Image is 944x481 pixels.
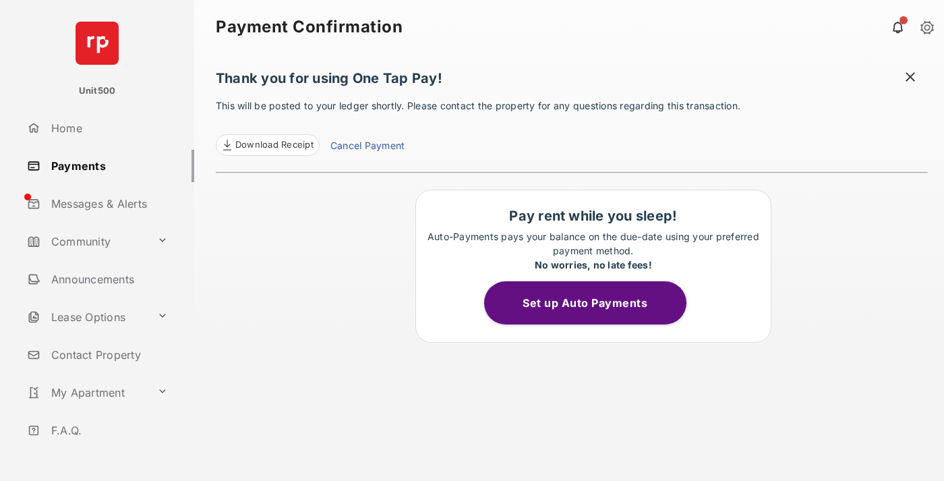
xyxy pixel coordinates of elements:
a: Lease Options [22,301,152,333]
div: No worries, no late fees! [423,258,764,272]
img: svg+xml;base64,PHN2ZyB4bWxucz0iaHR0cDovL3d3dy53My5vcmcvMjAwMC9zdmciIHdpZHRoPSI2NCIgaGVpZ2h0PSI2NC... [76,22,119,65]
button: Set up Auto Payments [484,281,686,324]
a: Community [22,225,152,258]
h1: Thank you for using One Tap Pay! [216,70,928,93]
p: Unit500 [79,84,116,98]
p: This will be posted to your ledger shortly. Please contact the property for any questions regardi... [216,98,928,156]
a: F.A.Q. [22,414,194,447]
span: Download Receipt [235,138,314,152]
a: Cancel Payment [330,138,405,156]
a: My Apartment [22,376,152,409]
a: Messages & Alerts [22,188,194,220]
a: Payments [22,150,194,182]
a: Home [22,112,194,144]
a: Download Receipt [216,134,320,156]
a: Set up Auto Payments [484,296,703,310]
h1: Pay rent while you sleep! [423,208,764,224]
strong: Payment Confirmation [216,19,403,35]
a: Contact Property [22,339,194,371]
p: Auto-Payments pays your balance on the due-date using your preferred payment method. [423,229,764,272]
a: Announcements [22,263,194,295]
